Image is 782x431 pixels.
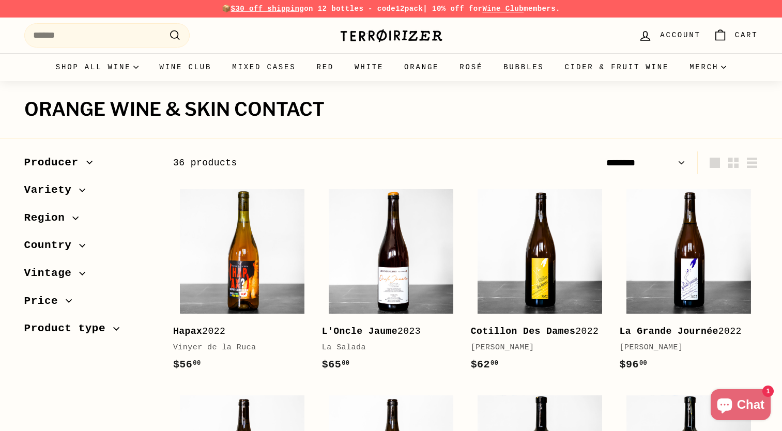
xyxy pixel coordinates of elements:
[322,324,450,339] div: 2023
[24,154,86,172] span: Producer
[24,179,157,207] button: Variety
[660,29,700,41] span: Account
[24,293,66,310] span: Price
[482,5,524,13] a: Wine Club
[173,326,202,336] b: Hapax
[344,53,394,81] a: White
[342,360,349,367] sup: 00
[173,156,466,171] div: 36 products
[24,317,157,345] button: Product type
[620,342,748,354] div: [PERSON_NAME]
[620,359,648,371] span: $96
[149,53,222,81] a: Wine Club
[24,320,114,337] span: Product type
[4,53,779,81] div: Primary
[322,342,450,354] div: La Salada
[173,324,301,339] div: 2022
[493,53,554,81] a: Bubbles
[45,53,149,81] summary: Shop all wine
[395,5,423,13] strong: 12pack
[707,20,764,51] a: Cart
[24,262,157,290] button: Vintage
[24,265,80,282] span: Vintage
[708,389,774,423] inbox-online-store-chat: Shopify online store chat
[679,53,737,81] summary: Merch
[735,29,758,41] span: Cart
[322,326,397,336] b: L'Oncle Jaume
[620,324,748,339] div: 2022
[394,53,449,81] a: Orange
[24,209,73,227] span: Region
[173,359,201,371] span: $56
[173,182,312,383] a: Hapax2022Vinyer de la Ruca
[24,151,157,179] button: Producer
[222,53,306,81] a: Mixed Cases
[620,326,718,336] b: La Grande Journée
[24,234,157,262] button: Country
[173,342,301,354] div: Vinyer de la Ruca
[24,207,157,235] button: Region
[471,342,599,354] div: [PERSON_NAME]
[24,3,758,14] p: 📦 on 12 bottles - code | 10% off for members.
[471,359,499,371] span: $62
[193,360,201,367] sup: 00
[24,181,80,199] span: Variety
[24,99,758,120] h1: Orange wine & Skin contact
[322,359,350,371] span: $65
[639,360,647,367] sup: 00
[322,182,461,383] a: L'Oncle Jaume2023La Salada
[24,290,157,318] button: Price
[471,182,609,383] a: Cotillon Des Dames2022[PERSON_NAME]
[555,53,680,81] a: Cider & Fruit Wine
[306,53,344,81] a: Red
[632,20,707,51] a: Account
[231,5,304,13] span: $30 off shipping
[471,326,576,336] b: Cotillon Des Dames
[449,53,493,81] a: Rosé
[490,360,498,367] sup: 00
[620,182,758,383] a: La Grande Journée2022[PERSON_NAME]
[24,237,80,254] span: Country
[471,324,599,339] div: 2022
